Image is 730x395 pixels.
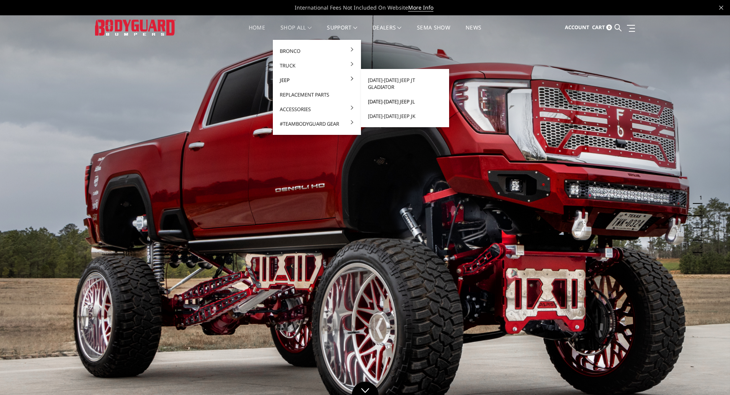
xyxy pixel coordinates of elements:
[695,204,702,216] button: 2 of 5
[592,24,605,31] span: Cart
[364,109,446,123] a: [DATE]-[DATE] Jeep JK
[408,4,433,11] a: More Info
[364,94,446,109] a: [DATE]-[DATE] Jeep JL
[606,25,612,30] span: 0
[276,87,358,102] a: Replacement Parts
[695,228,702,241] button: 4 of 5
[352,382,379,395] a: Click to Down
[695,192,702,204] button: 1 of 5
[417,25,450,40] a: SEMA Show
[695,216,702,228] button: 3 of 5
[281,25,312,40] a: shop all
[249,25,265,40] a: Home
[565,24,589,31] span: Account
[276,116,358,131] a: #TeamBodyguard Gear
[327,25,357,40] a: Support
[692,358,730,395] iframe: Chat Widget
[276,44,358,58] a: Bronco
[565,17,589,38] a: Account
[695,241,702,253] button: 5 of 5
[276,102,358,116] a: Accessories
[592,17,612,38] a: Cart 0
[95,20,176,35] img: BODYGUARD BUMPERS
[466,25,481,40] a: News
[372,25,402,40] a: Dealers
[364,73,446,94] a: [DATE]-[DATE] Jeep JT Gladiator
[276,58,358,73] a: Truck
[276,73,358,87] a: Jeep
